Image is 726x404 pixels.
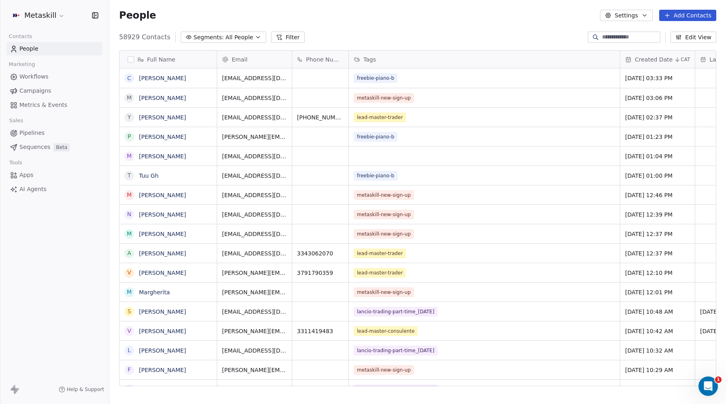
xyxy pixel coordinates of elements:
span: [DATE] 12:10 PM [625,269,690,277]
button: Metaskill [10,9,66,22]
span: Contacts [5,30,36,43]
span: [PERSON_NAME][EMAIL_ADDRESS][DOMAIN_NAME] [222,288,287,296]
span: [DATE] 01:00 PM [625,172,690,180]
div: M [127,288,132,296]
span: [DATE] 12:37 PM [625,230,690,238]
span: [EMAIL_ADDRESS][DOMAIN_NAME] [222,249,287,257]
a: Apps [6,168,102,182]
a: Workflows [6,70,102,83]
div: P [128,132,131,141]
a: [PERSON_NAME] [139,308,186,315]
a: Campaigns [6,84,102,98]
span: metaskill-new-sign-up [354,190,414,200]
div: grid [120,68,217,387]
span: [DATE] 01:04 PM [625,152,690,160]
img: AVATAR%20METASKILL%20-%20Colori%20Positivo.png [11,11,21,20]
span: Tags [363,55,376,64]
span: AI Agents [19,185,47,193]
span: [DATE] 03:33 PM [625,74,690,82]
span: Tools [6,157,26,169]
span: 3791790359 [297,269,344,277]
span: freebie-piano-b [354,73,397,83]
a: [PERSON_NAME] [139,347,186,354]
span: Pipelines [19,129,45,137]
span: lancio-trading-part-time_[DATE] [354,385,438,394]
span: All People [226,33,253,42]
div: M [127,191,132,199]
span: [DATE] 10:48 AM [625,308,690,316]
span: metaskill-new-sign-up [354,365,414,375]
a: AI Agents [6,183,102,196]
a: [PERSON_NAME] [139,367,186,373]
a: Tuu Gh [139,172,158,179]
button: Add Contacts [659,10,716,21]
span: [EMAIL_ADDRESS][DOMAIN_NAME] [222,74,287,82]
iframe: Intercom live chat [698,376,718,396]
button: Edit View [670,32,716,43]
a: Pipelines [6,126,102,140]
div: F [128,385,131,393]
span: Email [232,55,248,64]
span: Sequences [19,143,50,151]
span: metaskill-new-sign-up [354,229,414,239]
span: freebie-piano-b [354,132,397,142]
span: Metaskill [24,10,56,21]
span: [PERSON_NAME][EMAIL_ADDRESS][DOMAIN_NAME] [222,133,287,141]
span: People [119,9,156,21]
div: Created DateCAT [620,51,695,68]
a: [PERSON_NAME] [139,95,186,101]
span: [EMAIL_ADDRESS][DOMAIN_NAME] [222,347,287,355]
div: S [128,307,131,316]
span: Beta [53,143,70,151]
span: [DATE] 10:32 AM [625,347,690,355]
span: Help & Support [67,386,104,393]
a: [PERSON_NAME] [139,114,186,121]
span: Campaigns [19,87,51,95]
span: Workflows [19,72,49,81]
span: lead-master-trader [354,249,406,258]
span: [EMAIL_ADDRESS][DOMAIN_NAME] [222,113,287,121]
span: [EMAIL_ADDRESS][DOMAIN_NAME] [222,211,287,219]
span: [EMAIL_ADDRESS][DOMAIN_NAME] [222,385,287,393]
div: Tags [349,51,620,68]
span: Phone Number [306,55,344,64]
span: [PHONE_NUMBER] [297,113,344,121]
span: [PERSON_NAME][EMAIL_ADDRESS][PERSON_NAME][DOMAIN_NAME] [222,366,287,374]
span: 3343062070 [297,249,344,257]
div: M [127,230,132,238]
a: Metrics & Events [6,98,102,112]
span: [DATE] 02:37 PM [625,113,690,121]
span: [PERSON_NAME][EMAIL_ADDRESS][DOMAIN_NAME] [222,269,287,277]
span: lead-master-trader [354,113,406,122]
a: SequencesBeta [6,140,102,154]
span: metaskill-new-sign-up [354,210,414,219]
span: 1 [715,376,722,383]
span: Apps [19,171,34,179]
a: [PERSON_NAME] [139,386,186,393]
a: [PERSON_NAME] [139,153,186,159]
a: [PERSON_NAME] [139,192,186,198]
a: [PERSON_NAME] [139,231,186,237]
div: C [127,74,131,83]
div: M [127,152,132,160]
a: Help & Support [59,386,104,393]
span: [DATE] 12:37 PM [625,249,690,257]
div: Full Name [120,51,217,68]
span: [DATE] 10:29 AM [625,366,690,374]
span: [EMAIL_ADDRESS][DOMAIN_NAME] [222,152,287,160]
span: Segments: [194,33,224,42]
span: [PERSON_NAME][EMAIL_ADDRESS][DOMAIN_NAME] [222,327,287,335]
span: [DATE] 01:23 PM [625,133,690,141]
div: Y [128,113,131,121]
div: F [128,366,131,374]
div: N [127,210,131,219]
div: V [127,268,131,277]
button: Settings [600,10,652,21]
span: [DATE] 12:01 PM [625,288,690,296]
span: 58929 Contacts [119,32,171,42]
div: A [127,249,131,257]
span: 3311419483 [297,327,344,335]
span: [DATE] 10:42 AM [625,327,690,335]
span: lead-master-trader [354,268,406,278]
span: Created Date [635,55,673,64]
